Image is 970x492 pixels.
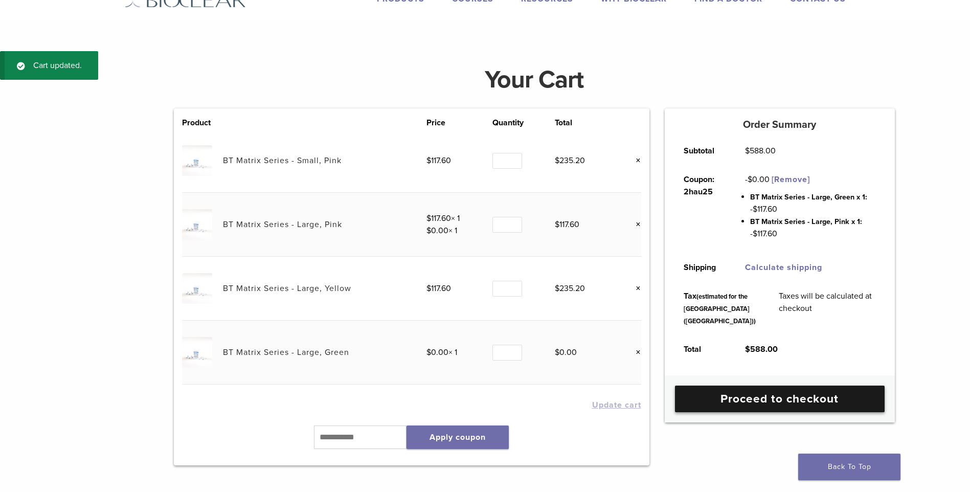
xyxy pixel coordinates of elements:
[492,117,554,129] th: Quantity
[426,226,448,236] bdi: 0.00
[555,347,577,357] bdi: 0.00
[555,283,559,294] span: $
[426,347,431,357] span: $
[426,213,431,223] span: $
[555,155,559,166] span: $
[426,283,431,294] span: $
[426,155,451,166] bdi: 117.60
[748,174,752,185] span: $
[772,174,810,185] a: Remove 2hau25 coupon
[182,117,223,129] th: Product
[798,454,900,480] a: Back To Top
[628,154,641,167] a: Remove this item
[426,347,448,357] bdi: 0.00
[753,204,757,214] span: $
[555,155,585,166] bdi: 235.20
[675,386,885,412] a: Proceed to checkout
[223,155,342,166] a: BT Matrix Series - Small, Pink
[745,344,750,354] span: $
[426,347,457,357] span: × 1
[745,146,776,156] bdi: 588.00
[426,226,457,236] span: × 1
[555,219,559,230] span: $
[555,347,559,357] span: $
[748,174,770,185] span: 0.00
[426,226,431,236] span: $
[745,344,778,354] bdi: 588.00
[555,219,579,230] bdi: 117.60
[745,146,750,156] span: $
[166,68,903,92] h1: Your Cart
[628,218,641,231] a: Remove this item
[684,293,756,325] small: (estimated for the [GEOGRAPHIC_DATA] ([GEOGRAPHIC_DATA]))
[592,401,641,409] button: Update cart
[182,337,212,367] img: BT Matrix Series - Large, Green
[672,137,734,165] th: Subtotal
[628,282,641,295] a: Remove this item
[672,335,734,364] th: Total
[555,283,585,294] bdi: 235.20
[628,346,641,359] a: Remove this item
[750,229,777,239] span: - 117.60
[750,217,862,226] span: BT Matrix Series - Large, Pink x 1:
[750,193,867,202] span: BT Matrix Series - Large, Green x 1:
[223,283,351,294] a: BT Matrix Series - Large, Yellow
[223,347,349,357] a: BT Matrix Series - Large, Green
[672,165,734,253] th: Coupon: 2hau25
[734,165,887,253] td: -
[555,117,615,129] th: Total
[182,273,212,303] img: BT Matrix Series - Large, Yellow
[768,282,887,335] td: Taxes will be calculated at checkout
[182,209,212,239] img: BT Matrix Series - Large, Pink
[426,283,451,294] bdi: 117.60
[672,282,768,335] th: Tax
[745,262,822,273] a: Calculate shipping
[750,204,777,214] span: - 117.60
[753,229,757,239] span: $
[426,213,451,223] bdi: 117.60
[223,219,342,230] a: BT Matrix Series - Large, Pink
[182,145,212,175] img: BT Matrix Series - Small, Pink
[426,213,460,223] span: × 1
[407,426,509,449] button: Apply coupon
[665,119,895,131] h5: Order Summary
[426,155,431,166] span: $
[426,117,492,129] th: Price
[672,253,734,282] th: Shipping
